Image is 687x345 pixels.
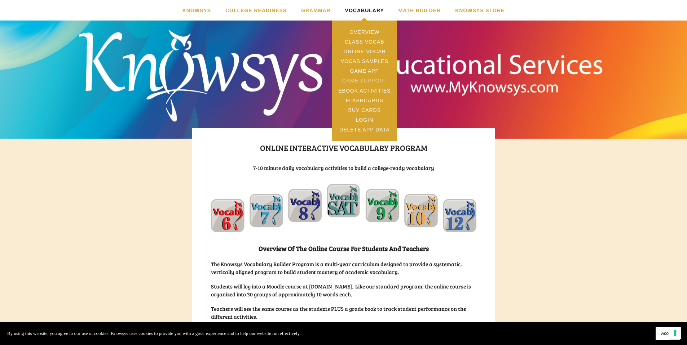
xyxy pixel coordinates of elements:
[211,305,476,321] h3: Teachers will see the same course as the students PLUS a grade book to track student performance ...
[7,330,300,337] p: By using this website, you agree to our use of cookies. Knowsys uses cookies to provide you with ...
[211,141,476,154] h1: Online interactive Vocabulary Program
[332,27,397,37] a: Overview
[332,37,397,46] a: Class Vocab
[332,95,397,105] a: Flashcards
[669,327,681,339] button: Your consent preferences for tracking technologies
[332,66,397,76] a: Game App
[661,331,674,336] span: Accept
[332,105,397,115] a: Buy Cards
[656,327,680,340] button: Accept
[332,56,397,66] a: Vocab Samples
[332,46,397,56] a: Online Vocab
[332,76,397,86] a: Game Support
[211,164,476,172] h3: 7-10 minute daily vocabulary activities to build a college-ready vocabulary
[332,86,397,95] a: eBook Activities
[259,244,429,253] strong: Overview of the Online Course for Students and Teachers
[211,282,476,298] h3: Students will log into a Moodle course at [DOMAIN_NAME]. Like our standard program, the online co...
[211,184,476,232] img: Online_Vocab_Arch.png
[211,260,476,276] h3: The Knowsys Vocabulary Builder Program is a multi-year curriculum designed to provide a systemati...
[332,115,397,125] a: Login
[332,125,397,135] a: Delete App Data
[243,15,444,112] a: Knowsys Educational Services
